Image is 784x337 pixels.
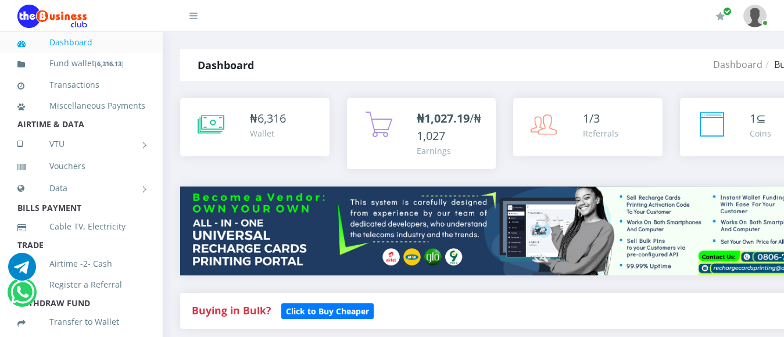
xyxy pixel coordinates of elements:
a: Dashboard [17,29,145,56]
span: /₦1,027 [417,110,481,144]
a: Chat for support [8,261,36,281]
a: Register a Referral [17,271,145,298]
div: Earnings [417,145,485,157]
a: Click to Buy Cheaper [281,303,374,317]
a: Vouchers [17,153,145,180]
a: VTU [17,130,145,159]
span: 1/3 [583,110,600,126]
div: Referrals [583,127,618,139]
strong: Buying in Bulk? [192,303,271,317]
a: Fund wallet[6,316.13] [17,50,145,77]
span: Renew/Upgrade Subscription [723,7,732,16]
a: Dashboard [713,58,762,71]
span: 6,316 [257,110,286,126]
a: Transactions [17,71,145,98]
a: Airtime -2- Cash [17,250,145,277]
i: Renew/Upgrade Subscription [716,12,725,21]
div: ⊆ [750,110,771,127]
a: ₦6,316 Wallet [180,98,330,156]
b: ₦1,027.19 [417,110,470,126]
a: 1/3 Referrals [513,98,663,156]
a: Transfer to Wallet [17,309,145,335]
a: Cable TV, Electricity [17,213,145,240]
span: 1 [750,110,756,126]
a: ₦1,027.19/₦1,027 Earnings [347,98,496,169]
b: Click to Buy Cheaper [286,306,369,317]
img: User [743,5,767,27]
small: [ ] [95,59,124,68]
a: Data [17,174,145,203]
a: Miscellaneous Payments [17,92,145,119]
strong: Dashboard [198,58,254,72]
b: 6,316.13 [97,59,121,68]
div: Wallet [250,127,286,139]
div: Coins [750,127,771,139]
a: Chat for support [10,287,34,306]
img: Logo [17,5,87,28]
div: ₦ [250,110,286,127]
